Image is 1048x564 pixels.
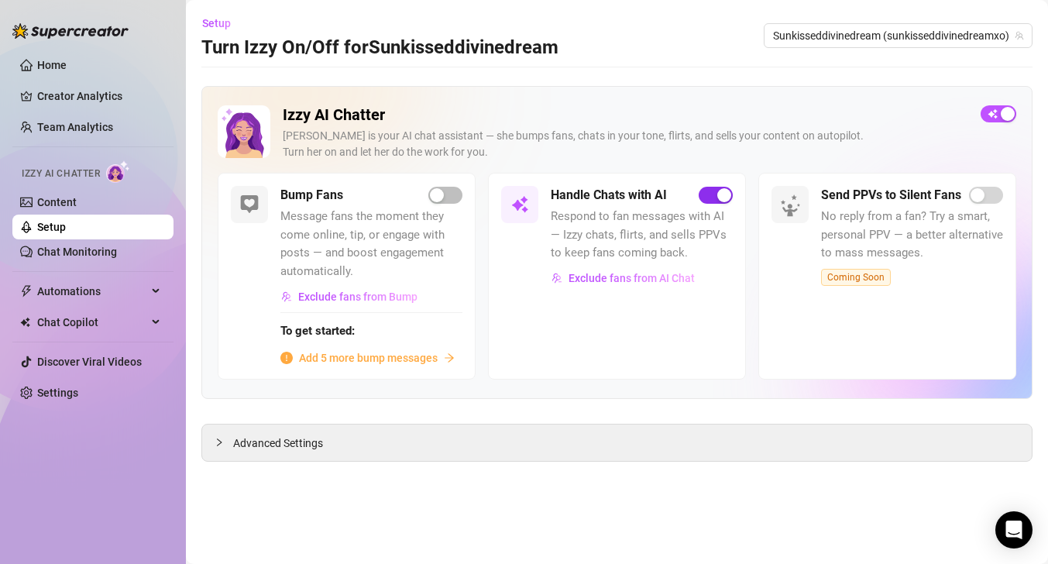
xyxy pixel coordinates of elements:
span: Chat Copilot [37,310,147,335]
span: arrow-right [444,352,455,363]
button: Exclude fans from Bump [280,284,418,309]
h5: Handle Chats with AI [551,186,667,205]
a: Settings [37,387,78,399]
span: Exclude fans from Bump [298,291,417,303]
a: Setup [37,221,66,233]
span: Setup [202,17,231,29]
div: collapsed [215,434,233,451]
h5: Bump Fans [280,186,343,205]
img: svg%3e [551,273,562,284]
img: AI Chatter [106,160,130,183]
h3: Turn Izzy On/Off for Sunkisseddivinedream [201,36,558,60]
a: Creator Analytics [37,84,161,108]
a: Chat Monitoring [37,246,117,258]
span: Sunkisseddivinedream (sunkisseddivinedreamxo) [773,24,1023,47]
h5: Send PPVs to Silent Fans [821,186,961,205]
a: Home [37,59,67,71]
a: Discover Viral Videos [37,356,142,368]
span: Exclude fans from AI Chat [569,272,695,284]
div: Open Intercom Messenger [995,511,1033,549]
a: Team Analytics [37,121,113,133]
h2: Izzy AI Chatter [283,105,968,125]
span: info-circle [280,352,293,364]
img: svg%3e [240,195,259,214]
span: Izzy AI Chatter [22,167,100,181]
div: [PERSON_NAME] is your AI chat assistant — she bumps fans, chats in your tone, flirts, and sells y... [283,128,968,160]
span: Advanced Settings [233,435,323,452]
img: silent-fans-ppv-o-N6Mmdf.svg [780,194,805,219]
span: Add 5 more bump messages [299,349,438,366]
img: svg%3e [510,195,529,214]
span: No reply from a fan? Try a smart, personal PPV — a better alternative to mass messages. [821,208,1003,263]
img: Izzy AI Chatter [218,105,270,158]
a: Content [37,196,77,208]
img: logo-BBDzfeDw.svg [12,23,129,39]
span: Message fans the moment they come online, tip, or engage with posts — and boost engagement automa... [280,208,462,280]
span: Respond to fan messages with AI — Izzy chats, flirts, and sells PPVs to keep fans coming back. [551,208,733,263]
span: collapsed [215,438,224,447]
span: team [1015,31,1024,40]
img: Chat Copilot [20,317,30,328]
span: thunderbolt [20,285,33,297]
button: Setup [201,11,243,36]
button: Exclude fans from AI Chat [551,266,696,291]
span: Coming Soon [821,269,891,286]
strong: To get started: [280,324,355,338]
span: Automations [37,279,147,304]
img: svg%3e [281,291,292,302]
